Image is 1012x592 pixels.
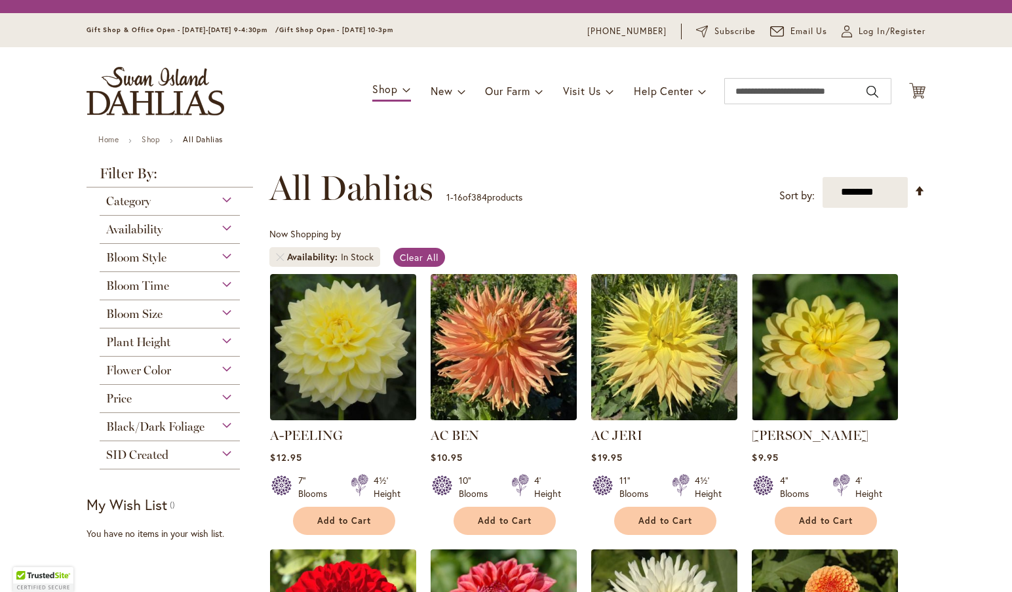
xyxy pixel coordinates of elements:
[454,507,556,535] button: Add to Cart
[446,191,450,203] span: 1
[400,251,438,264] span: Clear All
[106,391,132,406] span: Price
[87,527,262,540] div: You have no items in your wish list.
[459,474,496,500] div: 10" Blooms
[478,515,532,526] span: Add to Cart
[696,25,756,38] a: Subscribe
[106,363,171,378] span: Flower Color
[471,191,487,203] span: 384
[790,25,828,38] span: Email Us
[317,515,371,526] span: Add to Cart
[106,307,163,321] span: Bloom Size
[279,26,393,34] span: Gift Shop Open - [DATE] 10-3pm
[287,250,341,264] span: Availability
[142,134,160,144] a: Shop
[454,191,463,203] span: 16
[855,474,882,500] div: 4' Height
[534,474,561,500] div: 4' Height
[752,410,898,423] a: AHOY MATEY
[87,26,279,34] span: Gift Shop & Office Open - [DATE]-[DATE] 9-4:30pm /
[638,515,692,526] span: Add to Cart
[87,167,253,187] strong: Filter By:
[270,451,302,464] span: $12.95
[431,274,577,420] img: AC BEN
[770,25,828,38] a: Email Us
[842,25,925,38] a: Log In/Register
[799,515,853,526] span: Add to Cart
[591,451,622,464] span: $19.95
[591,410,737,423] a: AC Jeri
[714,25,756,38] span: Subscribe
[106,250,166,265] span: Bloom Style
[106,448,168,462] span: SID Created
[752,451,778,464] span: $9.95
[106,194,151,208] span: Category
[775,507,877,535] button: Add to Cart
[269,227,341,240] span: Now Shopping by
[298,474,335,500] div: 7" Blooms
[276,253,284,261] a: Remove Availability In Stock
[752,274,898,420] img: AHOY MATEY
[431,410,577,423] a: AC BEN
[859,25,925,38] span: Log In/Register
[614,507,716,535] button: Add to Cart
[485,84,530,98] span: Our Farm
[866,81,878,102] button: Search
[87,495,167,514] strong: My Wish List
[619,474,656,500] div: 11" Blooms
[587,25,667,38] a: [PHONE_NUMBER]
[695,474,722,500] div: 4½' Height
[431,84,452,98] span: New
[98,134,119,144] a: Home
[431,451,462,464] span: $10.95
[270,427,343,443] a: A-PEELING
[106,222,163,237] span: Availability
[780,474,817,500] div: 4" Blooms
[13,567,73,592] div: TrustedSite Certified
[591,427,642,443] a: AC JERI
[106,420,204,434] span: Black/Dark Foliage
[372,82,398,96] span: Shop
[752,427,868,443] a: [PERSON_NAME]
[393,248,445,267] a: Clear All
[87,67,224,115] a: store logo
[269,168,433,208] span: All Dahlias
[779,184,815,208] label: Sort by:
[634,84,693,98] span: Help Center
[591,274,737,420] img: AC Jeri
[293,507,395,535] button: Add to Cart
[374,474,400,500] div: 4½' Height
[106,335,170,349] span: Plant Height
[563,84,601,98] span: Visit Us
[270,274,416,420] img: A-Peeling
[106,279,169,293] span: Bloom Time
[431,427,479,443] a: AC BEN
[446,187,522,208] p: - of products
[341,250,374,264] div: In Stock
[270,410,416,423] a: A-Peeling
[183,134,223,144] strong: All Dahlias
